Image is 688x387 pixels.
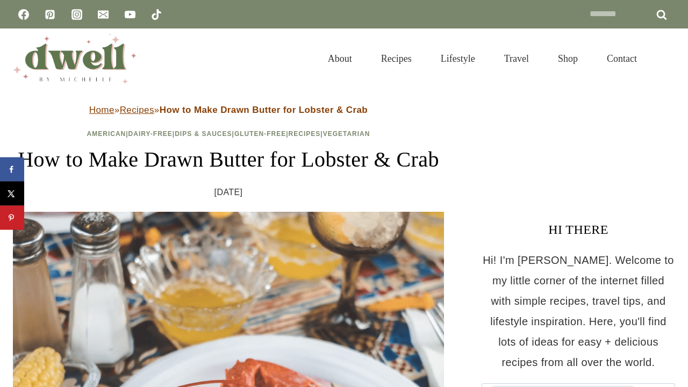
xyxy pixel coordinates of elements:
[289,130,321,138] a: Recipes
[313,40,651,77] nav: Primary Navigation
[367,40,426,77] a: Recipes
[214,184,243,200] time: [DATE]
[66,4,88,25] a: Instagram
[120,105,154,115] a: Recipes
[39,4,61,25] a: Pinterest
[146,4,167,25] a: TikTok
[482,250,675,372] p: Hi! I'm [PERSON_NAME]. Welcome to my little corner of the internet filled with simple recipes, tr...
[13,34,137,83] img: DWELL by michelle
[490,40,543,77] a: Travel
[119,4,141,25] a: YouTube
[92,4,114,25] a: Email
[13,4,34,25] a: Facebook
[234,130,286,138] a: Gluten-Free
[160,105,368,115] strong: How to Make Drawn Butter for Lobster & Crab
[13,144,444,176] h1: How to Make Drawn Butter for Lobster & Crab
[128,130,173,138] a: Dairy-Free
[323,130,370,138] a: Vegetarian
[592,40,651,77] a: Contact
[87,130,126,138] a: American
[89,105,114,115] a: Home
[657,49,675,68] button: View Search Form
[175,130,232,138] a: Dips & Sauces
[87,130,370,138] span: | | | | |
[482,220,675,239] h3: HI THERE
[426,40,490,77] a: Lifestyle
[313,40,367,77] a: About
[543,40,592,77] a: Shop
[89,105,368,115] span: » »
